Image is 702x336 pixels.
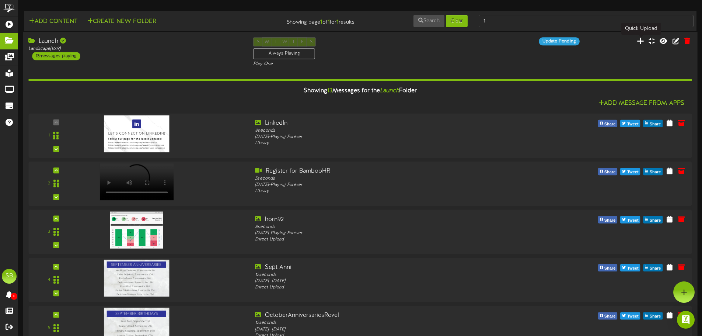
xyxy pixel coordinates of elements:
[598,312,618,320] button: Share
[328,19,330,25] strong: 1
[320,19,322,25] strong: 1
[32,52,80,60] div: 13 messages playing
[648,313,663,321] span: Share
[85,17,158,26] button: Create New Folder
[255,140,520,146] div: Library
[255,167,520,176] div: Register for BambooHR
[648,217,663,225] span: Share
[603,264,617,273] span: Share
[539,37,579,45] div: Update Pending
[648,168,663,176] span: Share
[255,311,520,320] div: OctoberAnniversariesRevel
[255,326,520,332] div: [DATE] - [DATE]
[253,61,467,67] div: Play One
[255,182,520,188] div: [DATE] - Playing Forever
[643,312,663,320] button: Share
[255,230,520,236] div: [DATE] - Playing Forever
[255,272,520,278] div: 12 seconds
[598,216,618,224] button: Share
[626,264,640,273] span: Tweet
[603,313,617,321] span: Share
[255,215,520,224] div: horn92
[104,260,170,297] img: 44993982-5dc3-4e0a-a5bd-26cabd081628.jpg
[643,120,663,127] button: Share
[255,263,520,272] div: Sept Anni
[255,119,520,128] div: LinkedIn
[626,313,640,321] span: Tweet
[380,87,399,94] i: Launch
[253,48,315,59] div: Always Playing
[643,264,663,271] button: Share
[648,264,663,273] span: Share
[255,176,520,182] div: 5 seconds
[28,37,242,46] div: Launch
[620,264,640,271] button: Tweet
[27,17,80,26] button: Add Content
[23,83,697,99] div: Showing Messages for the Folder
[677,311,695,329] div: Open Intercom Messenger
[620,168,640,175] button: Tweet
[626,120,640,128] span: Tweet
[596,99,687,108] button: Add Message From Apps
[603,168,617,176] span: Share
[598,264,618,271] button: Share
[28,46,242,52] div: Landscape ( 16:9 )
[110,212,163,249] img: 371ae444-c7df-4ef7-9f43-8cbd04983df6.png
[2,269,17,284] div: SB
[11,293,17,300] span: 0
[620,216,640,224] button: Tweet
[413,15,444,27] button: Search
[255,284,520,291] div: Direct Upload
[626,168,640,176] span: Tweet
[446,15,468,27] button: Clear
[626,217,640,225] span: Tweet
[255,188,520,194] div: Library
[603,217,617,225] span: Share
[104,115,170,152] img: 391040e3-4c3c-41c8-a012-9a6329a45fb2followonlinkedin_now.jpg
[620,120,640,127] button: Tweet
[255,128,520,134] div: 8 seconds
[643,216,663,224] button: Share
[255,224,520,230] div: 8 seconds
[479,15,694,27] input: -- Search Folders by Name --
[620,312,640,320] button: Tweet
[648,120,663,128] span: Share
[603,120,617,128] span: Share
[643,168,663,175] button: Share
[247,14,360,27] div: Showing page of for results
[598,168,618,175] button: Share
[255,134,520,140] div: [DATE] - Playing Forever
[255,320,520,326] div: 12 seconds
[336,19,339,25] strong: 1
[598,120,618,127] button: Share
[255,278,520,284] div: [DATE] - [DATE]
[255,236,520,243] div: Direct Upload
[327,87,332,94] span: 13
